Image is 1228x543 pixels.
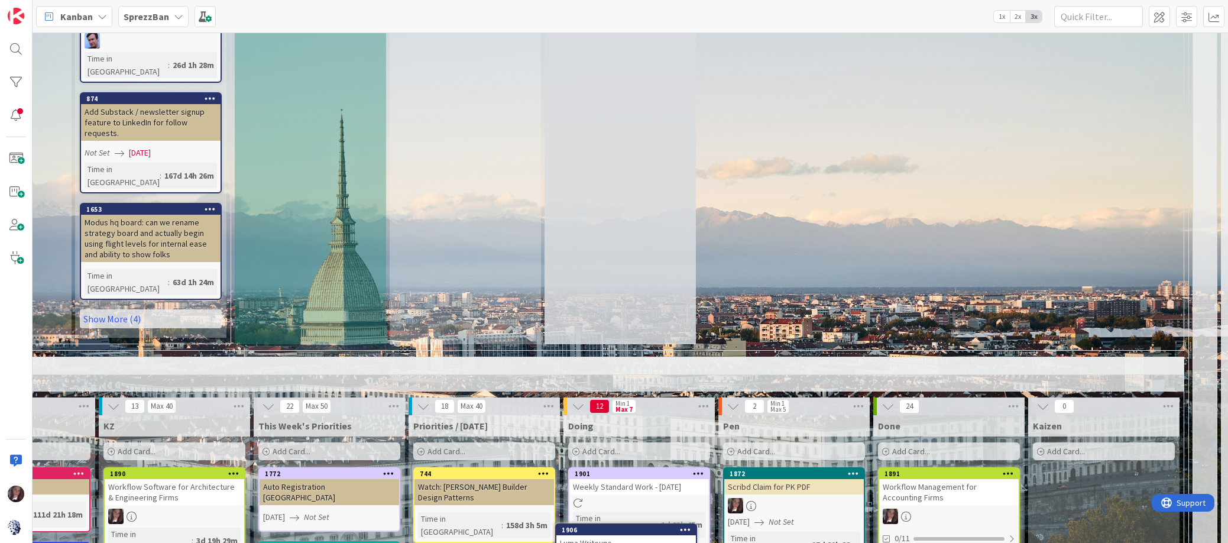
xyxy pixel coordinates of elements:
[260,468,399,479] div: 1772
[413,420,488,432] span: Priorities / Today
[724,498,864,513] div: TD
[878,420,900,432] span: Done
[879,509,1019,524] div: TD
[81,33,221,49] div: JB
[414,468,554,479] div: 744
[503,519,550,532] div: 158d 3h 5m
[461,403,482,409] div: Max 40
[258,420,352,432] span: This Week's Priorities
[879,468,1019,479] div: 1891
[86,205,221,214] div: 1653
[80,92,222,193] a: 874Add Substack / newsletter signup feature to LinkedIn for follow requests.Not Set[DATE]Time in ...
[81,204,221,262] div: 1653Modus hq board: can we rename strategy board and actually begin using flight levels for inter...
[306,403,328,409] div: Max 50
[770,406,786,412] div: Max 5
[569,479,709,494] div: Weekly Standard Work - [DATE]
[728,498,743,513] img: TD
[501,519,503,532] span: :
[582,446,620,457] span: Add Card...
[160,169,161,182] span: :
[418,512,501,538] div: Time in [GEOGRAPHIC_DATA]
[615,406,633,412] div: Max 7
[81,104,221,141] div: Add Substack / newsletter signup feature to LinkedIn for follow requests.
[168,276,170,289] span: :
[737,446,775,457] span: Add Card...
[8,8,24,24] img: Visit kanbanzone.com
[161,169,217,182] div: 167d 14h 26m
[730,470,864,478] div: 1872
[81,93,221,141] div: 874Add Substack / newsletter signup feature to LinkedIn for follow requests.
[414,479,554,505] div: Watch: [PERSON_NAME] Builder Design Patterns
[258,467,400,532] a: 1772Auto Registration [GEOGRAPHIC_DATA][DATE]Not Set
[85,269,168,295] div: Time in [GEOGRAPHIC_DATA]
[260,479,399,505] div: Auto Registration [GEOGRAPHIC_DATA]
[85,147,110,158] i: Not Set
[770,400,785,406] div: Min 1
[420,470,554,478] div: 744
[724,468,864,494] div: 1872Scribd Claim for PK PDF
[80,203,222,300] a: 1653Modus hq board: can we rename strategy board and actually begin using flight levels for inter...
[884,470,1019,478] div: 1891
[260,468,399,505] div: 1772Auto Registration [GEOGRAPHIC_DATA]
[81,204,221,215] div: 1653
[105,509,244,524] div: TD
[304,512,329,522] i: Not Set
[118,446,155,457] span: Add Card...
[568,420,594,432] span: Doing
[85,33,100,49] img: JB
[168,59,170,72] span: :
[573,512,656,538] div: Time in [GEOGRAPHIC_DATA]
[105,468,244,479] div: 1890
[263,511,285,523] span: [DATE]
[1026,11,1042,22] span: 3x
[85,163,160,189] div: Time in [GEOGRAPHIC_DATA]
[124,11,169,22] b: SprezzBan
[80,309,222,328] a: Show More (4)
[129,147,151,159] span: [DATE]
[81,93,221,104] div: 874
[81,215,221,262] div: Modus hq board: can we rename strategy board and actually begin using flight levels for internal ...
[280,399,300,413] span: 22
[413,467,555,543] a: 744Watch: [PERSON_NAME] Builder Design PatternsTime in [GEOGRAPHIC_DATA]:158d 3h 5m
[86,95,221,103] div: 874
[125,399,145,413] span: 13
[265,470,399,478] div: 1772
[414,468,554,505] div: 744Watch: [PERSON_NAME] Builder Design Patterns
[883,509,898,524] img: TD
[105,479,244,505] div: Workflow Software for Architecture & Engineering Firms
[105,468,244,505] div: 1890Workflow Software for Architecture & Engineering Firms
[1047,446,1085,457] span: Add Card...
[569,468,709,479] div: 1901
[658,518,705,531] div: 1d 23h 45m
[723,420,740,432] span: Pen
[879,479,1019,505] div: Workflow Management for Accounting Firms
[769,516,794,527] i: Not Set
[1010,11,1026,22] span: 2x
[273,446,310,457] span: Add Card...
[85,52,168,78] div: Time in [GEOGRAPHIC_DATA]
[427,446,465,457] span: Add Card...
[744,399,764,413] span: 2
[170,59,217,72] div: 26d 1h 28m
[8,519,24,535] img: avatar
[1054,399,1074,413] span: 0
[728,516,750,528] span: [DATE]
[1054,6,1143,27] input: Quick Filter...
[656,518,658,531] span: :
[892,446,930,457] span: Add Card...
[724,468,864,479] div: 1872
[108,509,124,524] img: TD
[103,420,115,432] span: KZ
[60,9,93,24] span: Kanban
[8,486,24,502] img: TD
[724,479,864,494] div: Scribd Claim for PK PDF
[589,399,610,413] span: 12
[899,399,919,413] span: 24
[30,508,86,521] div: 111d 21h 18m
[615,400,630,406] div: Min 1
[994,11,1010,22] span: 1x
[569,468,709,494] div: 1901Weekly Standard Work - [DATE]
[151,403,173,409] div: Max 40
[170,276,217,289] div: 63d 1h 24m
[435,399,455,413] span: 18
